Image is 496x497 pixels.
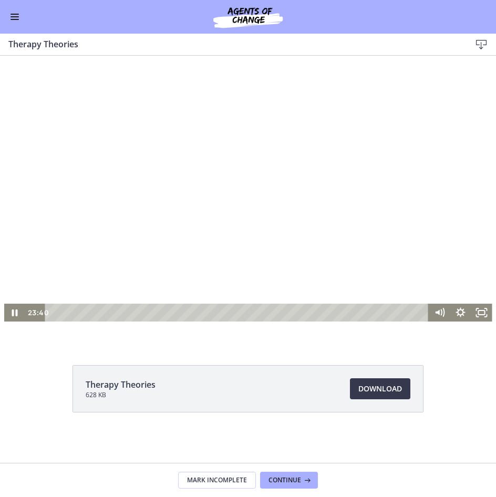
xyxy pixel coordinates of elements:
button: Show settings menu [450,276,471,294]
span: Download [358,382,402,395]
button: Continue [260,472,318,489]
button: Pause [4,276,25,294]
span: Continue [268,476,301,484]
button: Mute [429,276,450,294]
button: Mark Incomplete [178,472,256,489]
img: Agents of Change [185,4,311,29]
div: Playbar [53,276,424,294]
span: Therapy Theories [86,378,156,391]
span: Mark Incomplete [187,476,247,484]
button: Fullscreen [471,276,492,294]
h3: Therapy Theories [8,38,454,50]
a: Download [350,378,410,399]
button: Enable menu [8,11,21,23]
span: 628 KB [86,391,156,399]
